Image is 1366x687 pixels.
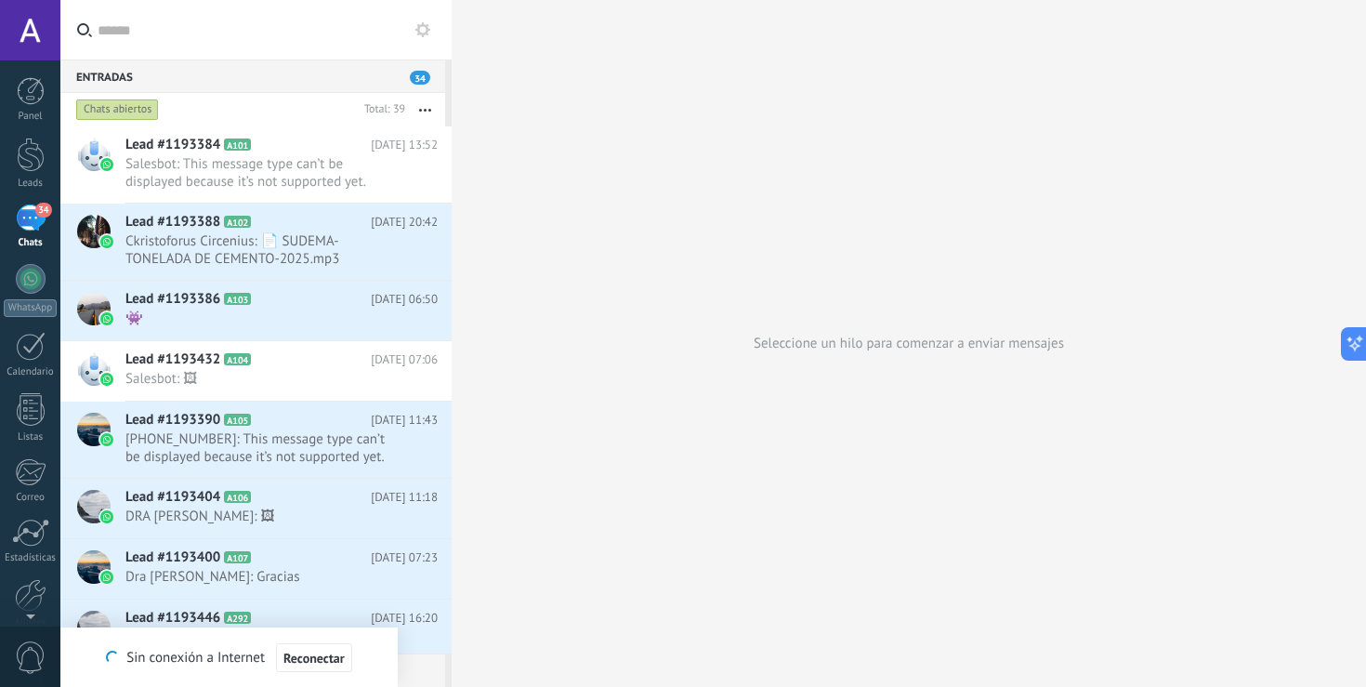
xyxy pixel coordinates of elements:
span: A102 [224,216,251,228]
img: waba.svg [100,571,113,584]
a: Lead #1193446 A292 [DATE] 16:20 Nutriologa funcional [PERSON_NAME]: Ya entre al zoom ..muchas gra... [60,600,452,676]
span: [DATE] 11:43 [371,411,438,429]
div: Chats [4,237,58,249]
span: [DATE] 20:42 [371,213,438,231]
span: Reconectar [283,652,345,665]
img: waba.svg [100,312,113,325]
div: Total: 39 [357,100,405,119]
span: A107 [224,551,251,563]
img: waba.svg [100,373,113,386]
span: A101 [224,139,251,151]
button: Más [405,93,445,126]
span: [DATE] 07:06 [371,350,438,369]
img: waba.svg [100,433,113,446]
span: Lead #1193432 [125,350,220,369]
span: Dra [PERSON_NAME]: Gracias [125,568,402,586]
div: Entradas [60,59,445,93]
span: A103 [224,293,251,305]
div: Correo [4,492,58,504]
a: Lead #1193386 A103 [DATE] 06:50 👾 [60,281,452,340]
span: [DATE] 11:18 [371,488,438,507]
button: Reconectar [276,643,352,673]
span: Lead #1193388 [125,213,220,231]
div: Estadísticas [4,552,58,564]
span: Lead #1193390 [125,411,220,429]
a: Lead #1193390 A105 [DATE] 11:43 [PHONE_NUMBER]: This message type can’t be displayed because it’s... [60,402,452,478]
div: Calendario [4,366,58,378]
span: [DATE] 13:52 [371,136,438,154]
span: A104 [224,353,251,365]
div: Leads [4,178,58,190]
span: Lead #1193384 [125,136,220,154]
span: Lead #1193446 [125,609,220,628]
div: Chats abiertos [76,99,159,121]
span: 👾 [125,310,402,327]
a: Lead #1193404 A106 [DATE] 11:18 DRA [PERSON_NAME]: 🖼 [60,479,452,538]
a: Lead #1193432 A104 [DATE] 07:06 Salesbot: 🖼 [60,341,452,401]
span: Lead #1193400 [125,548,220,567]
span: A105 [224,414,251,426]
span: 34 [35,203,51,218]
a: Lead #1193388 A102 [DATE] 20:42 Ckristoforus Circenius: 📄 SUDEMA-TONELADA DE CEMENTO-2025.mp3 [60,204,452,280]
img: waba.svg [100,235,113,248]
span: [DATE] 16:20 [371,609,438,628]
a: Lead #1193400 A107 [DATE] 07:23 Dra [PERSON_NAME]: Gracias [60,539,452,599]
span: A292 [224,612,251,624]
div: Panel [4,111,58,123]
span: A106 [224,491,251,503]
img: waba.svg [100,158,113,171]
span: Salesbot: 🖼 [125,370,402,388]
span: 34 [410,71,430,85]
span: Lead #1193404 [125,488,220,507]
span: [DATE] 06:50 [371,290,438,309]
div: Listas [4,431,58,443]
img: waba.svg [100,510,113,523]
span: Lead #1193386 [125,290,220,309]
span: Salesbot: This message type can’t be displayed because it’s not supported yet. [125,155,402,191]
a: Lead #1193384 A101 [DATE] 13:52 Salesbot: This message type can’t be displayed because it’s not s... [60,126,452,203]
span: Ckristoforus Circenius: 📄 SUDEMA-TONELADA DE CEMENTO-2025.mp3 [125,232,402,268]
span: [PHONE_NUMBER]: This message type can’t be displayed because it’s not supported yet. [125,430,402,466]
span: DRA [PERSON_NAME]: 🖼 [125,508,402,525]
div: WhatsApp [4,299,57,317]
div: Sin conexión a Internet [106,642,351,673]
span: [DATE] 07:23 [371,548,438,567]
